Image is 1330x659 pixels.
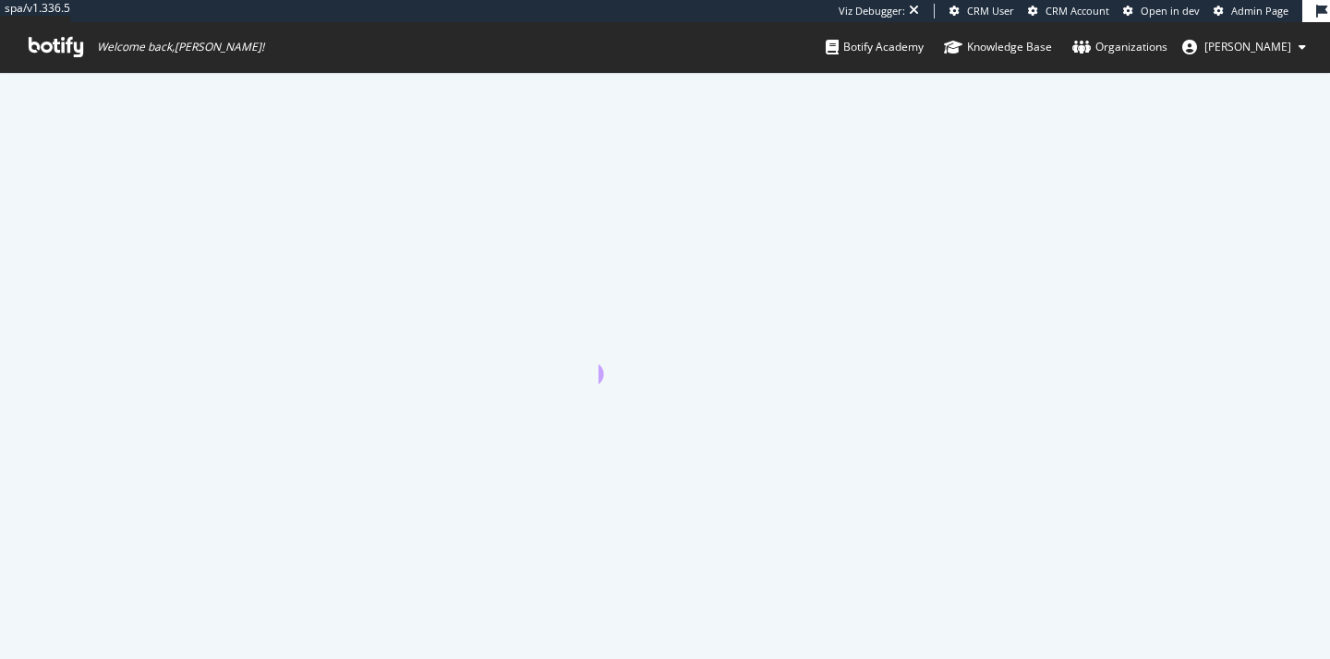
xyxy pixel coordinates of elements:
a: Open in dev [1123,4,1200,18]
div: Botify Academy [826,38,924,56]
span: CRM User [967,4,1014,18]
a: Knowledge Base [944,22,1052,72]
div: animation [598,318,731,384]
span: Welcome back, [PERSON_NAME] ! [97,40,264,54]
div: Knowledge Base [944,38,1052,56]
a: CRM Account [1028,4,1109,18]
span: alexandre [1204,39,1291,54]
div: Viz Debugger: [839,4,905,18]
span: CRM Account [1046,4,1109,18]
button: [PERSON_NAME] [1167,32,1321,62]
a: Organizations [1072,22,1167,72]
div: Organizations [1072,38,1167,56]
span: Admin Page [1231,4,1288,18]
a: CRM User [949,4,1014,18]
span: Open in dev [1141,4,1200,18]
a: Admin Page [1214,4,1288,18]
a: Botify Academy [826,22,924,72]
